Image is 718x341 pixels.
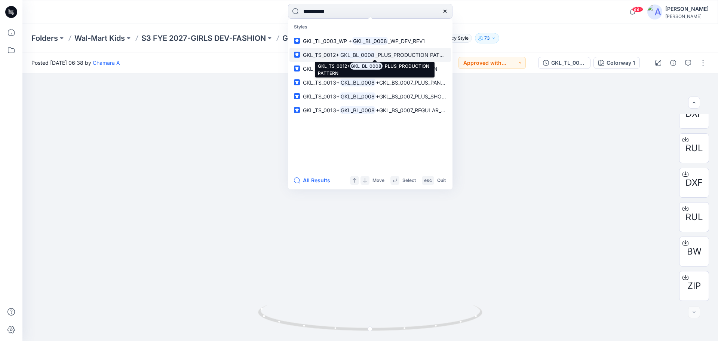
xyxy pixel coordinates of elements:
[665,13,709,19] div: [PERSON_NAME]
[339,51,375,59] mark: GKL_BL_0008
[303,38,352,44] span: GKL_TL_0003_WP +
[303,107,340,113] span: GKL_TS_0013+
[303,93,340,100] span: GKL_TS_0013+
[685,107,703,121] span: DXF
[93,60,120,66] a: Chamara A
[352,37,388,45] mark: GKL_BL_0008
[538,57,590,69] button: GKL_TL_0073_WP+GKL_BL_0001_WP_DEV
[376,79,484,86] span: +GKL_BS_0007_PLUS_PANT+TOP_DEV_REV1
[685,210,703,224] span: RUL
[667,57,679,69] button: Details
[289,103,451,117] a: GKL_TS_0013+GKL_BL_0008+GKL_BS_0007_REGULAR_PANT+TOP_DEV_REV1
[141,33,266,43] a: S3 FYE 2027-GIRLS DEV-FASHION
[435,33,472,43] button: Legacy Style
[289,48,451,62] a: GKL_TS_0012+GKL_BL_0008_PLUS_PRODUCTION PATTERN
[647,4,662,19] img: avatar
[402,177,416,185] p: Select
[74,33,125,43] a: Wal-Mart Kids
[376,93,488,100] span: +GKL_BS_0007_PLUS_SHORT+TOP_DEV_REV1
[484,34,490,42] p: 73
[551,59,586,67] div: GKL_TL_0073_WP+GKL_BL_0001_WP_DEV
[289,34,451,48] a: GKL_TL_0003_WP +GKL_BL_0008_WP_DEV_REV1
[665,4,709,13] div: [PERSON_NAME]
[31,59,120,67] span: Posted [DATE] 06:38 by
[340,106,376,115] mark: GKL_BL_0008
[687,245,702,258] span: BW
[282,33,435,43] p: GKL_TL_0073_WP+GKL_BL_0001_WP_DEV
[685,141,703,155] span: RUL
[687,279,701,293] span: ZIP
[289,62,451,76] a: GKL_TS_0012+GKL_BL_0008_PRODUCTION PATTERN
[375,52,453,58] span: _PLUS_PRODUCTION PATTERN
[685,176,703,189] span: DXF
[375,66,438,72] span: _PRODUCTION PATTERN
[340,92,376,101] mark: GKL_BL_0008
[339,64,375,73] mark: GKL_BL_0008
[294,176,335,185] button: All Results
[303,66,339,72] span: GKL_TS_0012+
[289,20,451,34] p: Styles
[289,89,451,103] a: GKL_TS_0013+GKL_BL_0008+GKL_BS_0007_PLUS_SHORT+TOP_DEV_REV1
[388,38,425,44] span: _WP_DEV_REV1
[607,59,635,67] div: Colorway 1
[289,76,451,89] a: GKL_TS_0013+GKL_BL_0008+GKL_BS_0007_PLUS_PANT+TOP_DEV_REV1
[632,6,643,12] span: 99+
[437,177,446,185] p: Quit
[424,177,432,185] p: esc
[376,107,495,113] span: +GKL_BS_0007_REGULAR_PANT+TOP_DEV_REV1
[372,177,384,185] p: Move
[303,79,340,86] span: GKL_TS_0013+
[593,57,640,69] button: Colorway 1
[303,52,339,58] span: GKL_TS_0012+
[31,33,58,43] a: Folders
[475,33,499,43] button: 73
[438,34,472,43] span: Legacy Style
[340,78,376,87] mark: GKL_BL_0008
